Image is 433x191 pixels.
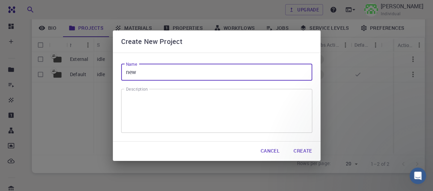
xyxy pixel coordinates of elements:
label: Name [126,61,137,67]
button: Cancel [255,144,285,158]
iframe: Intercom live chat [409,167,426,184]
label: Description [126,86,148,92]
h6: Create New Project [121,36,183,47]
span: Support [14,5,39,11]
button: Create [288,144,317,158]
